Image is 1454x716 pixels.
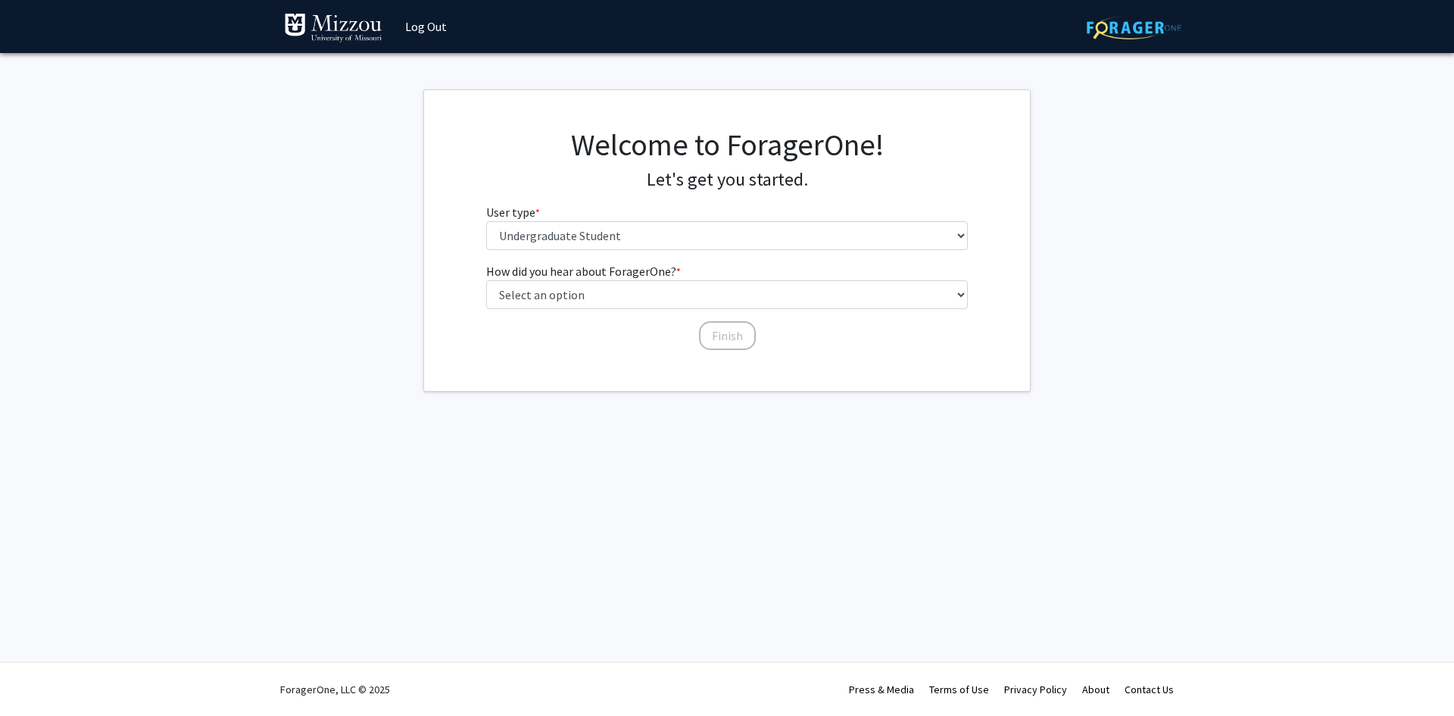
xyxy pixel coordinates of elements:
img: ForagerOne Logo [1087,16,1181,39]
img: University of Missouri Logo [284,13,382,43]
a: Contact Us [1125,683,1174,696]
a: About [1082,683,1109,696]
a: Privacy Policy [1004,683,1067,696]
h1: Welcome to ForagerOne! [486,127,969,163]
button: Finish [699,321,756,350]
div: ForagerOne, LLC © 2025 [280,663,390,716]
label: How did you hear about ForagerOne? [486,262,681,280]
h4: Let's get you started. [486,169,969,191]
a: Terms of Use [929,683,989,696]
label: User type [486,203,540,221]
iframe: Chat [11,648,64,705]
a: Press & Media [849,683,914,696]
